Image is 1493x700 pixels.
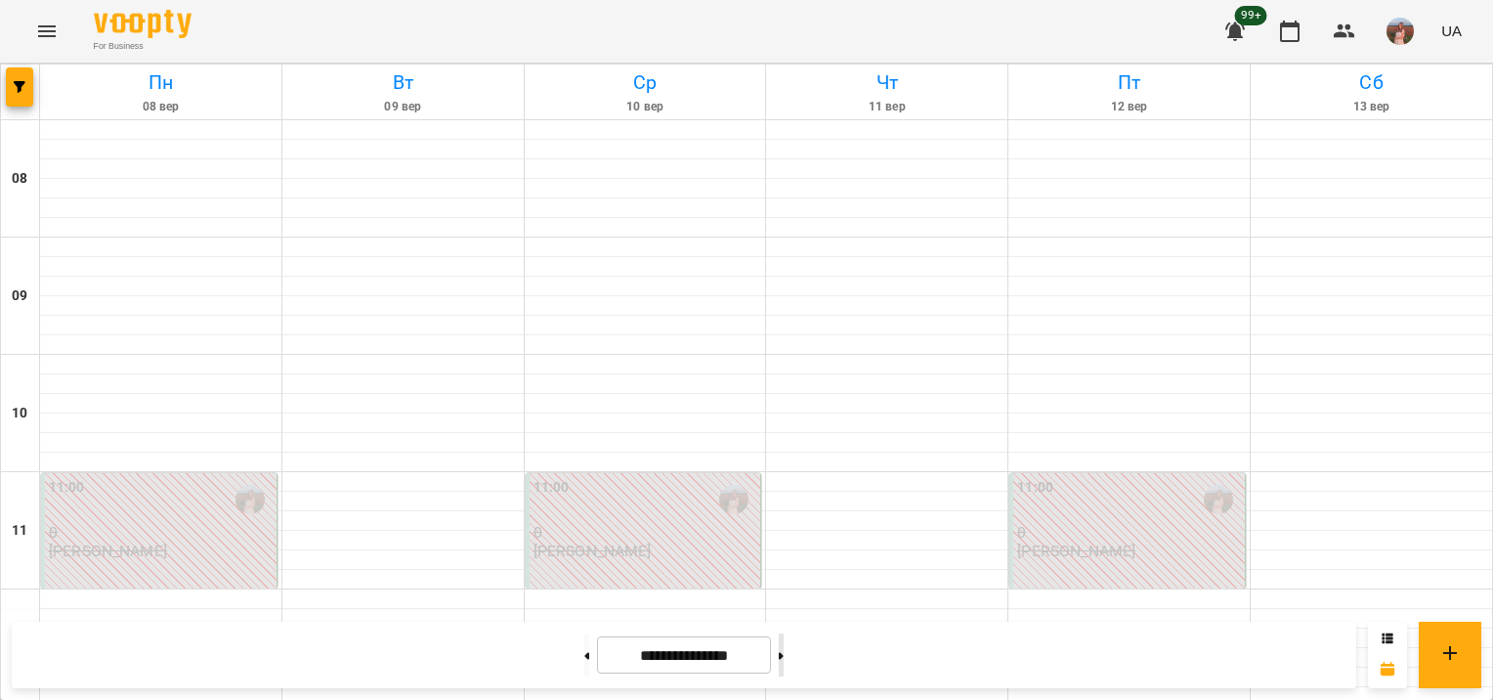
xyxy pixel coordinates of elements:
[1017,477,1053,499] label: 11:00
[1441,21,1462,41] span: UA
[719,485,748,514] img: Анна Піскун
[43,98,278,116] h6: 08 вер
[1235,6,1267,25] span: 99+
[1204,485,1233,514] img: Анна Піскун
[533,477,570,499] label: 11:00
[533,524,757,541] p: 0
[1011,98,1247,116] h6: 12 вер
[49,524,273,541] p: 0
[528,98,763,116] h6: 10 вер
[1433,13,1470,49] button: UA
[12,403,27,424] h6: 10
[769,98,1004,116] h6: 11 вер
[12,520,27,542] h6: 11
[43,67,278,98] h6: Пн
[49,543,167,559] p: [PERSON_NAME]
[285,98,521,116] h6: 09 вер
[12,168,27,190] h6: 08
[1017,524,1241,541] p: 0
[12,285,27,307] h6: 09
[23,8,70,55] button: Menu
[49,477,85,499] label: 11:00
[1254,67,1489,98] h6: Сб
[533,543,652,559] p: [PERSON_NAME]
[94,10,192,38] img: Voopty Logo
[94,40,192,53] span: For Business
[1386,18,1414,45] img: 048db166075239a293953ae74408eb65.jpg
[769,67,1004,98] h6: Чт
[1254,98,1489,116] h6: 13 вер
[528,67,763,98] h6: Ср
[235,485,265,514] img: Анна Піскун
[1011,67,1247,98] h6: Пт
[1017,543,1135,559] p: [PERSON_NAME]
[285,67,521,98] h6: Вт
